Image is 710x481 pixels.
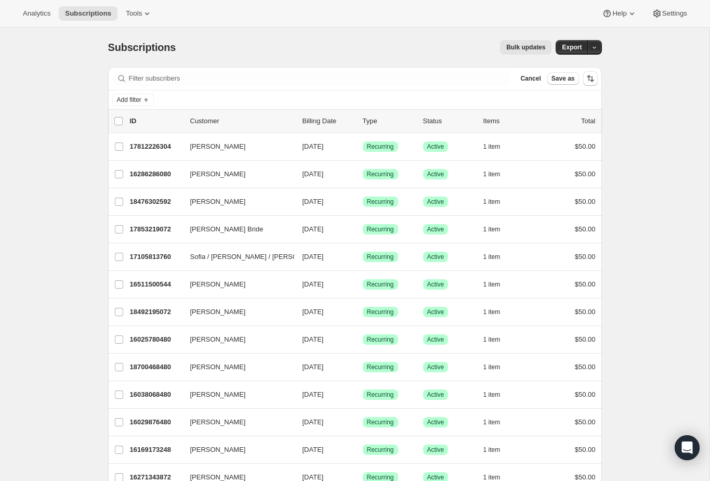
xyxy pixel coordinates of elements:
[130,141,182,152] p: 17812226304
[575,253,596,261] span: $50.00
[575,363,596,371] span: $50.00
[500,40,551,55] button: Bulk updates
[184,221,288,238] button: [PERSON_NAME] Bride
[190,279,246,290] span: [PERSON_NAME]
[184,331,288,348] button: [PERSON_NAME]
[130,167,596,181] div: 16286286080[PERSON_NAME][DATE]SuccessRecurringSuccessActive1 item$50.00
[547,72,579,85] button: Save as
[112,94,154,106] button: Add filter
[427,308,444,316] span: Active
[483,198,501,206] span: 1 item
[367,198,394,206] span: Recurring
[427,418,444,426] span: Active
[190,334,246,345] span: [PERSON_NAME]
[483,308,501,316] span: 1 item
[130,194,596,209] div: 18476302592[PERSON_NAME][DATE]SuccessRecurringSuccessActive1 item$50.00
[130,415,596,430] div: 16029876480[PERSON_NAME][DATE]SuccessRecurringSuccessActive1 item$50.00
[483,363,501,371] span: 1 item
[575,280,596,288] span: $50.00
[575,418,596,426] span: $50.00
[483,250,512,264] button: 1 item
[303,335,324,343] span: [DATE]
[190,307,246,317] span: [PERSON_NAME]
[367,446,394,454] span: Recurring
[483,253,501,261] span: 1 item
[303,280,324,288] span: [DATE]
[427,280,444,289] span: Active
[675,435,700,460] div: Open Intercom Messenger
[184,441,288,458] button: [PERSON_NAME]
[427,253,444,261] span: Active
[575,391,596,398] span: $50.00
[483,391,501,399] span: 1 item
[303,170,324,178] span: [DATE]
[662,9,687,18] span: Settings
[483,335,501,344] span: 1 item
[23,9,50,18] span: Analytics
[130,222,596,237] div: 17853219072[PERSON_NAME] Bride[DATE]SuccessRecurringSuccessActive1 item$50.00
[303,363,324,371] span: [DATE]
[483,446,501,454] span: 1 item
[575,170,596,178] span: $50.00
[427,391,444,399] span: Active
[184,138,288,155] button: [PERSON_NAME]
[562,43,582,51] span: Export
[303,308,324,316] span: [DATE]
[190,169,246,179] span: [PERSON_NAME]
[516,72,545,85] button: Cancel
[130,417,182,427] p: 16029876480
[367,142,394,151] span: Recurring
[483,142,501,151] span: 1 item
[581,116,595,126] p: Total
[427,170,444,178] span: Active
[483,222,512,237] button: 1 item
[483,332,512,347] button: 1 item
[367,170,394,178] span: Recurring
[427,198,444,206] span: Active
[367,391,394,399] span: Recurring
[190,417,246,427] span: [PERSON_NAME]
[130,277,596,292] div: 16511500544[PERSON_NAME][DATE]SuccessRecurringSuccessActive1 item$50.00
[190,224,264,235] span: [PERSON_NAME] Bride
[303,225,324,233] span: [DATE]
[483,387,512,402] button: 1 item
[483,116,535,126] div: Items
[483,360,512,374] button: 1 item
[575,198,596,205] span: $50.00
[427,335,444,344] span: Active
[130,139,596,154] div: 17812226304[PERSON_NAME][DATE]SuccessRecurringSuccessActive1 item$50.00
[130,197,182,207] p: 18476302592
[184,249,288,265] button: Sofia / [PERSON_NAME] / [PERSON_NAME]
[483,418,501,426] span: 1 item
[575,473,596,481] span: $50.00
[367,335,394,344] span: Recurring
[483,415,512,430] button: 1 item
[427,363,444,371] span: Active
[184,304,288,320] button: [PERSON_NAME]
[520,74,541,83] span: Cancel
[646,6,693,21] button: Settings
[483,194,512,209] button: 1 item
[130,443,596,457] div: 16169173248[PERSON_NAME][DATE]SuccessRecurringSuccessActive1 item$50.00
[583,71,598,86] button: Sort the results
[130,116,596,126] div: IDCustomerBilling DateTypeStatusItemsTotal
[427,142,444,151] span: Active
[190,252,328,262] span: Sofia / [PERSON_NAME] / [PERSON_NAME]
[483,167,512,181] button: 1 item
[130,169,182,179] p: 16286286080
[506,43,545,51] span: Bulk updates
[427,225,444,233] span: Active
[575,446,596,453] span: $50.00
[483,305,512,319] button: 1 item
[190,116,294,126] p: Customer
[59,6,117,21] button: Subscriptions
[130,334,182,345] p: 16025780480
[556,40,588,55] button: Export
[130,307,182,317] p: 18492195072
[65,9,111,18] span: Subscriptions
[575,335,596,343] span: $50.00
[367,225,394,233] span: Recurring
[126,9,142,18] span: Tools
[303,418,324,426] span: [DATE]
[130,389,182,400] p: 16038068480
